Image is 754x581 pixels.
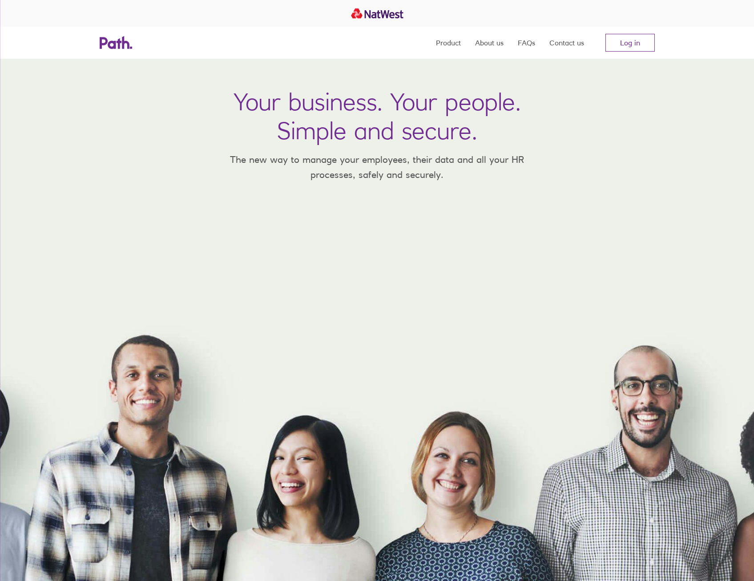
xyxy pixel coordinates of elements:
a: Log in [605,34,655,52]
a: FAQs [518,27,535,59]
a: About us [475,27,504,59]
h1: Your business. Your people. Simple and secure. [234,87,521,145]
a: Contact us [549,27,584,59]
p: The new way to manage your employees, their data and all your HR processes, safely and securely. [217,152,537,182]
a: Product [436,27,461,59]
